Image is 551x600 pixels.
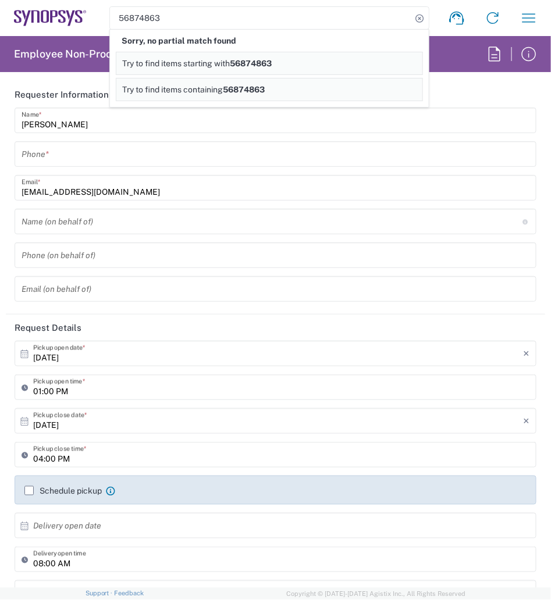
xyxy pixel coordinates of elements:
span: 56874863 [223,85,265,94]
span: Try to find items containing [122,85,223,94]
a: Support [86,590,115,597]
i: × [523,412,529,430]
input: Shipment, tracking or reference number [110,7,411,29]
div: Sorry, no partial match found [116,30,423,52]
h2: Requester Information [15,89,109,101]
span: Try to find items starting with [122,59,230,68]
h2: Request Details [15,322,81,334]
span: Copyright © [DATE]-[DATE] Agistix Inc., All Rights Reserved [286,589,465,599]
i: × [523,344,529,363]
a: Feedback [114,590,144,597]
label: Schedule pickup [24,486,102,495]
span: 56874863 [230,59,272,68]
h2: Employee Non-Product Shipment Request [14,47,221,61]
